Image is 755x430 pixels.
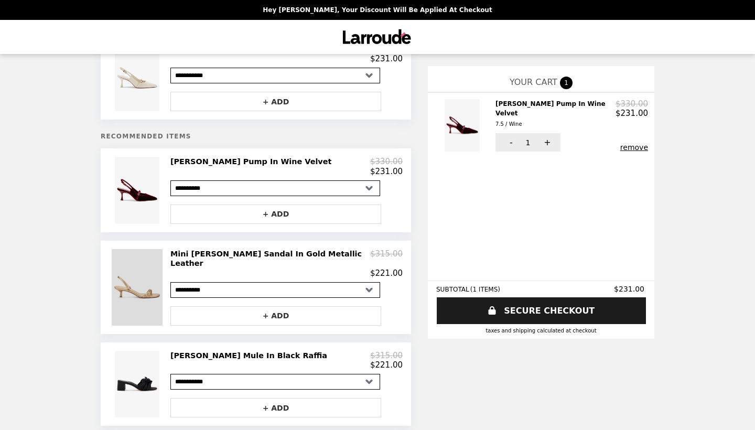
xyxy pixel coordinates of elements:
[115,45,162,111] img: Ines Pump In Ivory Leather
[170,282,380,298] select: Select a product variant
[263,6,492,14] p: Hey [PERSON_NAME], your discount will be applied at checkout
[170,92,381,111] button: + ADD
[495,99,616,129] h2: [PERSON_NAME] Pump In Wine Velvet
[370,167,403,176] p: $231.00
[115,351,162,417] img: Brigitte Ruffle Mule In Black Raffia
[112,249,165,326] img: Mini Annie Sandal In Gold Metallic Leather
[170,157,336,166] h2: [PERSON_NAME] Pump In Wine Velvet
[620,143,648,152] button: remove
[170,351,331,360] h2: [PERSON_NAME] Mule In Black Raffia
[170,180,380,196] select: Select a product variant
[370,268,403,278] p: $221.00
[115,157,162,223] img: Ines Pump In Wine Velvet
[470,286,500,293] span: ( 1 ITEMS )
[170,249,370,268] h2: Mini [PERSON_NAME] Sandal In Gold Metallic Leather
[170,68,380,83] select: Select a product variant
[170,306,381,326] button: + ADD
[616,109,648,118] p: $231.00
[445,99,482,152] img: Ines Pump In Wine Velvet
[436,286,470,293] span: SUBTOTAL
[526,138,531,147] span: 1
[614,285,646,293] span: $231.00
[370,360,403,370] p: $221.00
[170,205,381,224] button: + ADD
[510,77,557,87] span: YOUR CART
[370,249,403,268] p: $315.00
[370,351,403,360] p: $315.00
[495,120,611,129] div: 7.5 / Wine
[170,398,381,417] button: + ADD
[437,297,646,324] a: SECURE CHECKOUT
[532,133,560,152] button: +
[170,374,380,390] select: Select a product variant
[560,77,573,89] span: 1
[616,99,648,109] p: $330.00
[101,133,411,140] h5: Recommended Items
[370,157,403,166] p: $330.00
[495,133,524,152] button: -
[340,26,416,48] img: Brand Logo
[436,328,646,334] div: Taxes and Shipping calculated at checkout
